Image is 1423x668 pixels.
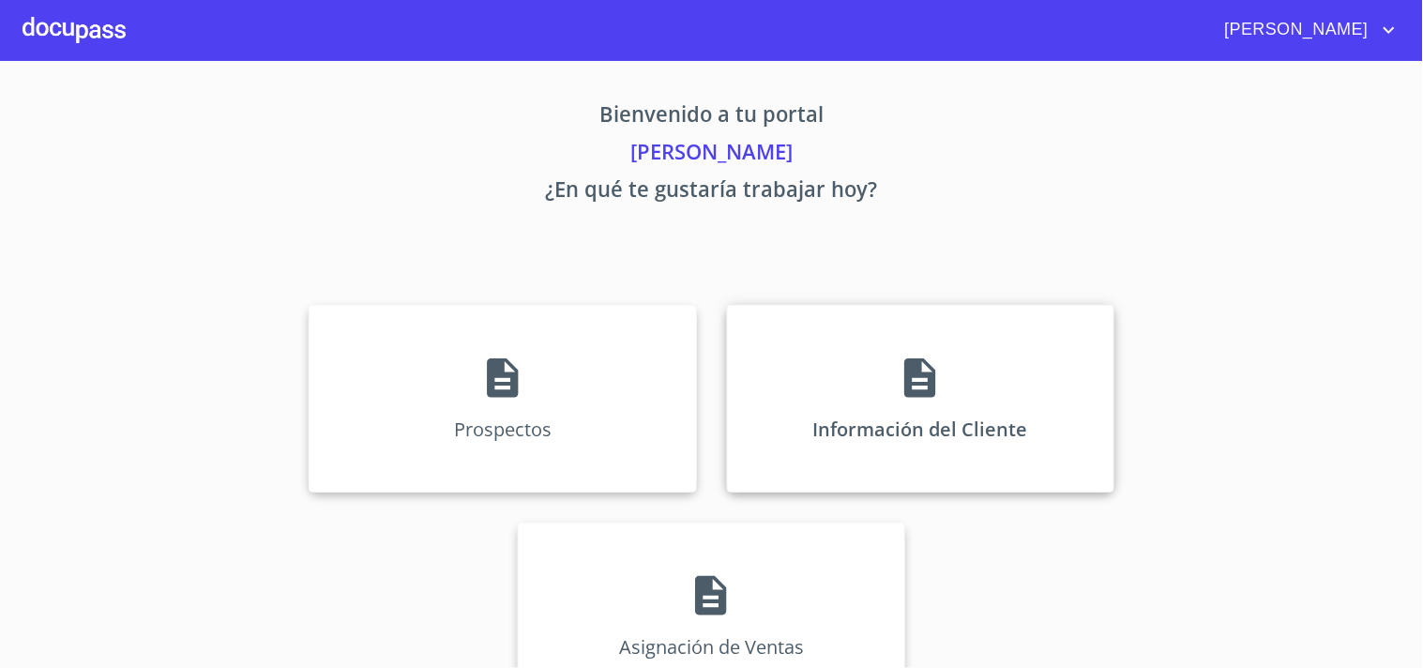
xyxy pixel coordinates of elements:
p: [PERSON_NAME] [134,136,1290,174]
p: Asignación de Ventas [619,634,804,660]
p: Bienvenido a tu portal [134,99,1290,136]
p: Prospectos [454,417,552,442]
p: Información del Cliente [813,417,1028,442]
p: ¿En qué te gustaría trabajar hoy? [134,174,1290,211]
span: [PERSON_NAME] [1211,15,1378,45]
button: account of current user [1211,15,1400,45]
